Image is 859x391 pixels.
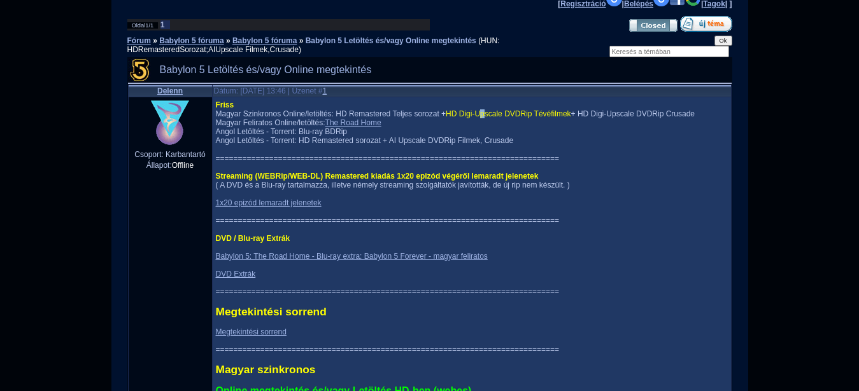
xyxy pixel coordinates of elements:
[216,252,488,261] a: Babylon 5: The Road Home - Blu-ray extra: Babylon 5 Forever - magyar feliratos
[609,46,729,57] input: Keresés a témában
[629,19,678,32] img: Lezárt téma
[216,305,327,318] span: Megtekintési sorrend
[213,85,731,97] td: Dátum: [DATE] 13:46 | Üzenet #
[160,20,170,29] li: 1
[216,363,316,376] span: Magyar szinkronos
[160,64,372,75] span: Babylon 5 Letöltés és/vagy Online megtekintés
[127,22,159,29] li: Oldal /
[172,161,194,170] span: Offline
[216,172,539,181] span: Streaming (WEBRip/WEB-DL) Remastered kiadás 1x20 epizód végéről lemaradt jelenetek
[216,100,234,109] span: Friss
[150,100,190,145] img: Delenn
[216,327,287,336] a: Megtekintési sorrend
[127,36,151,45] a: Fórum
[680,16,732,32] img: Új téma
[132,150,209,159] div: Csoport: Karbantartó
[322,86,327,95] a: 1
[159,36,224,45] a: Babylon 5 fóruma
[153,36,157,45] span: »
[127,36,500,54] span: (HUN: HDRemasteredSorozat;AIUpscale Filmek,Crusade)
[157,86,183,95] a: Delenn
[216,234,290,243] span: DVD / Blu-ray Extrák
[714,36,732,46] input: Ok
[145,22,148,29] span: 1
[216,198,322,207] a: 1x20 epizód lemaradt jelenetek
[226,36,231,45] span: »
[150,22,153,29] span: 1
[216,270,256,278] a: DVD Extrák
[446,109,571,118] span: HD Digi-Upscale DVDRip Tévéfilmek
[299,36,304,45] span: »
[132,159,209,170] div: Állapot:
[306,36,476,45] a: Babylon 5 Letöltés és/vagy Online megtekintés
[325,118,381,127] a: The Road Home
[232,36,297,45] a: Babylon 5 fóruma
